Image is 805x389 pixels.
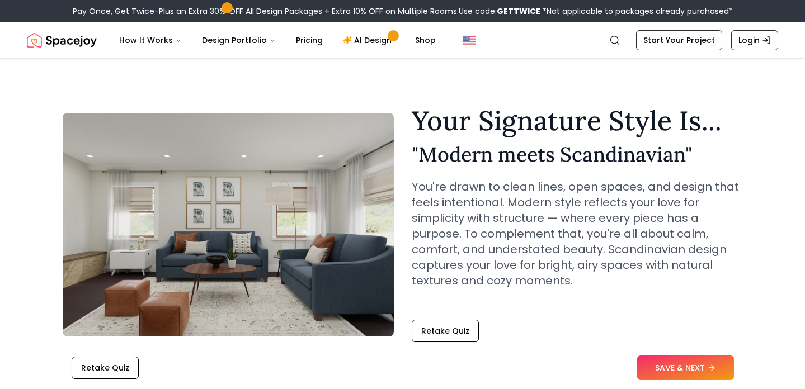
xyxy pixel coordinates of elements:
a: Login [731,30,778,50]
span: *Not applicable to packages already purchased* [540,6,733,17]
h2: " Modern meets Scandinavian " [412,143,743,165]
img: Modern meets Scandinavian Style Example [63,113,394,336]
a: Shop [406,29,445,51]
nav: Main [110,29,445,51]
button: How It Works [110,29,191,51]
a: Spacejoy [27,29,97,51]
button: Design Portfolio [193,29,285,51]
button: Retake Quiz [412,320,479,342]
nav: Global [27,22,778,58]
p: You're drawn to clean lines, open spaces, and design that feels intentional. Modern style reflect... [412,179,743,288]
button: Retake Quiz [72,357,139,379]
a: Start Your Project [636,30,722,50]
button: SAVE & NEXT [637,355,734,380]
div: Pay Once, Get Twice-Plus an Extra 30% OFF All Design Packages + Extra 10% OFF on Multiple Rooms. [73,6,733,17]
img: Spacejoy Logo [27,29,97,51]
img: United States [463,34,476,47]
h1: Your Signature Style Is... [412,107,743,134]
a: Pricing [287,29,332,51]
a: AI Design [334,29,404,51]
span: Use code: [459,6,540,17]
b: GETTWICE [497,6,540,17]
